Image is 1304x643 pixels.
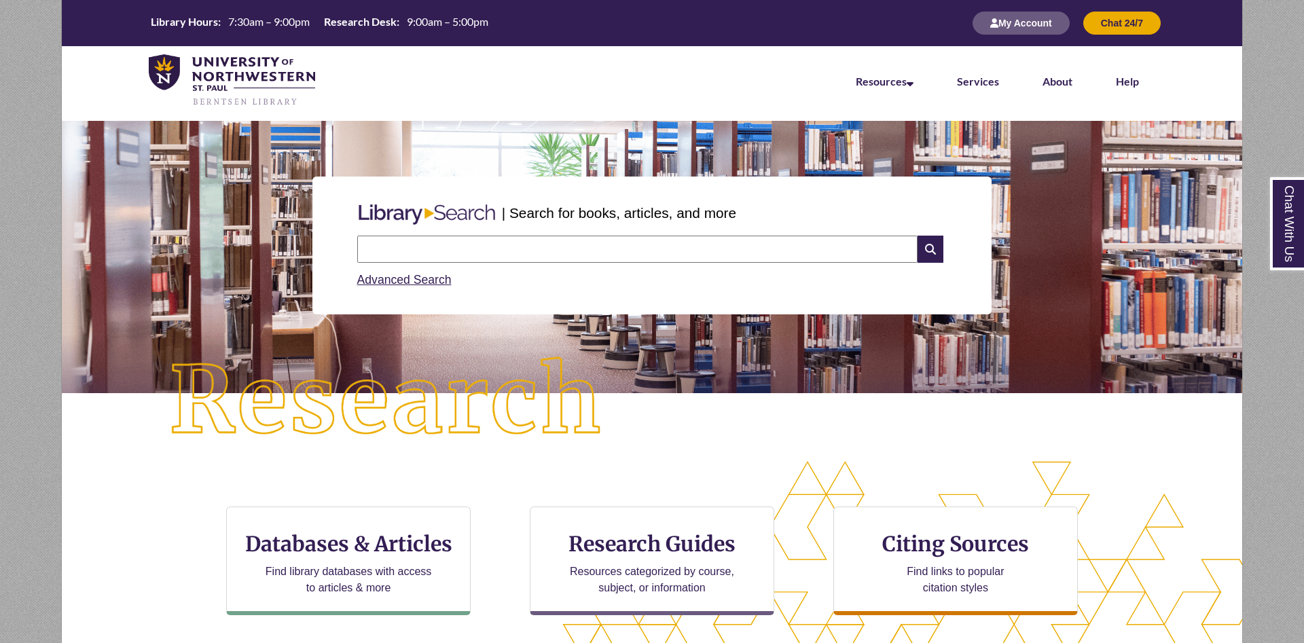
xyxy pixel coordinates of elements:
img: UNWSP Library Logo [149,54,315,107]
h3: Research Guides [541,531,763,557]
a: Hours Today [145,14,494,33]
a: Help [1116,75,1139,88]
th: Research Desk: [319,14,401,29]
table: Hours Today [145,14,494,31]
img: Libary Search [352,199,502,230]
a: My Account [973,17,1070,29]
p: | Search for books, articles, and more [502,202,736,223]
a: Databases & Articles Find library databases with access to articles & more [226,507,471,615]
th: Library Hours: [145,14,223,29]
p: Resources categorized by course, subject, or information [564,564,741,596]
a: Resources [856,75,913,88]
a: About [1043,75,1072,88]
span: 7:30am – 9:00pm [228,15,310,28]
a: Citing Sources Find links to popular citation styles [833,507,1078,615]
a: Advanced Search [357,273,452,287]
h3: Databases & Articles [238,531,459,557]
p: Find links to popular citation styles [889,564,1021,596]
p: Find library databases with access to articles & more [260,564,437,596]
a: Research Guides Resources categorized by course, subject, or information [530,507,774,615]
i: Search [918,236,943,263]
span: 9:00am – 5:00pm [407,15,488,28]
a: Services [957,75,999,88]
h3: Citing Sources [873,531,1038,557]
button: My Account [973,12,1070,35]
button: Chat 24/7 [1083,12,1161,35]
img: Research [121,309,652,494]
a: Chat 24/7 [1083,17,1161,29]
